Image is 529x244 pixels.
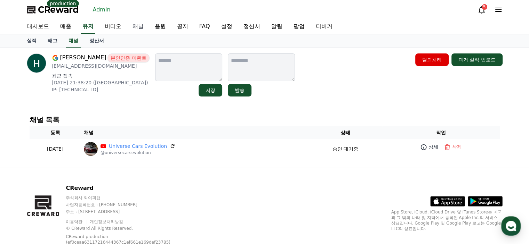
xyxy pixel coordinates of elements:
[199,84,222,96] button: 저장
[46,186,90,204] a: Messages
[42,34,63,48] a: 태그
[171,19,194,34] a: 공지
[99,19,127,34] a: 비디오
[2,186,46,204] a: Home
[107,53,149,62] span: 본인인증 미완료
[194,19,216,34] a: FAQ
[55,19,77,34] a: 매출
[66,219,88,224] a: 이용약관
[310,19,338,34] a: 디버거
[332,145,358,153] p: 승인 대기중
[149,19,171,34] a: 음원
[32,145,78,153] p: [DATE]
[442,142,463,152] button: 삭제
[428,143,438,151] p: 상세
[90,219,123,224] a: 개인정보처리방침
[66,195,188,201] p: 주식회사 와이피랩
[52,79,150,86] p: [DATE] 21:38:20 ([GEOGRAPHIC_DATA])
[228,84,251,96] button: 발송
[478,6,486,14] a: 5
[482,4,487,10] div: 5
[60,53,106,62] span: [PERSON_NAME]
[52,72,150,79] p: 최근 접속
[288,19,310,34] a: 팝업
[66,184,188,192] p: CReward
[30,126,81,139] th: 등록
[415,53,449,66] button: 탈퇴처리
[27,4,79,15] a: CReward
[66,226,188,231] p: © CReward All Rights Reserved.
[27,53,46,73] img: profile image
[419,142,440,152] a: 상세
[66,34,81,48] a: 채널
[101,150,175,155] p: @universecarsevolution
[52,86,150,93] p: IP: [TECHNICAL_ID]
[216,19,238,34] a: 설정
[103,197,120,202] span: Settings
[81,126,308,139] th: 채널
[238,19,266,34] a: 정산서
[84,34,110,48] a: 정산서
[382,126,499,139] th: 작업
[66,202,188,208] p: 사업자등록번호 : [PHONE_NUMBER]
[90,186,134,204] a: Settings
[38,4,79,15] span: CReward
[52,62,150,69] p: [EMAIL_ADDRESS][DOMAIN_NAME]
[18,197,30,202] span: Home
[452,143,462,151] p: 삭제
[66,209,188,214] p: 주소 : [STREET_ADDRESS]
[81,19,95,34] a: 유저
[308,126,382,139] th: 상태
[451,53,503,66] button: 과거 실적 업로드
[266,19,288,34] a: 알림
[90,4,113,15] a: Admin
[21,34,42,48] a: 실적
[109,143,167,150] a: Universe Cars Evolution
[391,209,503,232] p: App Store, iCloud, iCloud Drive 및 iTunes Store는 미국과 그 밖의 나라 및 지역에서 등록된 Apple Inc.의 서비스 상표입니다. Goo...
[30,116,500,124] h4: 채널 목록
[127,19,149,34] a: 채널
[84,142,98,156] img: Universe Cars Evolution
[21,19,55,34] a: 대시보드
[58,197,78,203] span: Messages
